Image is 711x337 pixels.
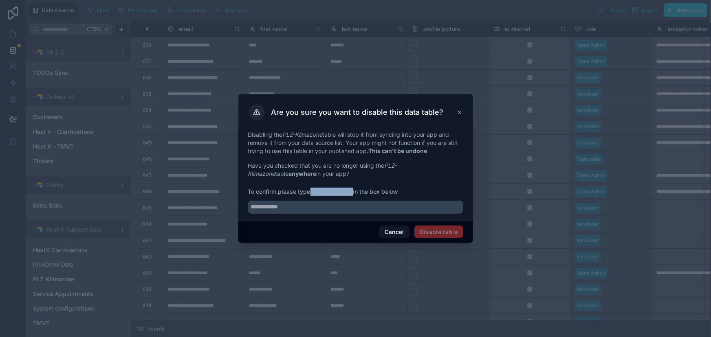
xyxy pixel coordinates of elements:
p: Have you checked that you are no longer using the table in your app? [248,162,463,178]
h3: Are you sure you want to disable this data table? [271,107,444,117]
em: PLZ-Klimazone [283,131,323,138]
strong: anywhere [289,170,317,177]
span: To confirm please type in the box below [248,188,463,196]
button: Cancel [379,225,409,239]
strong: This can't be undone [369,147,427,154]
p: Disabling the table will stop it from syncing into your app and remove it from your data source l... [248,131,463,155]
strong: PLZ-Klimazone [310,188,353,195]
